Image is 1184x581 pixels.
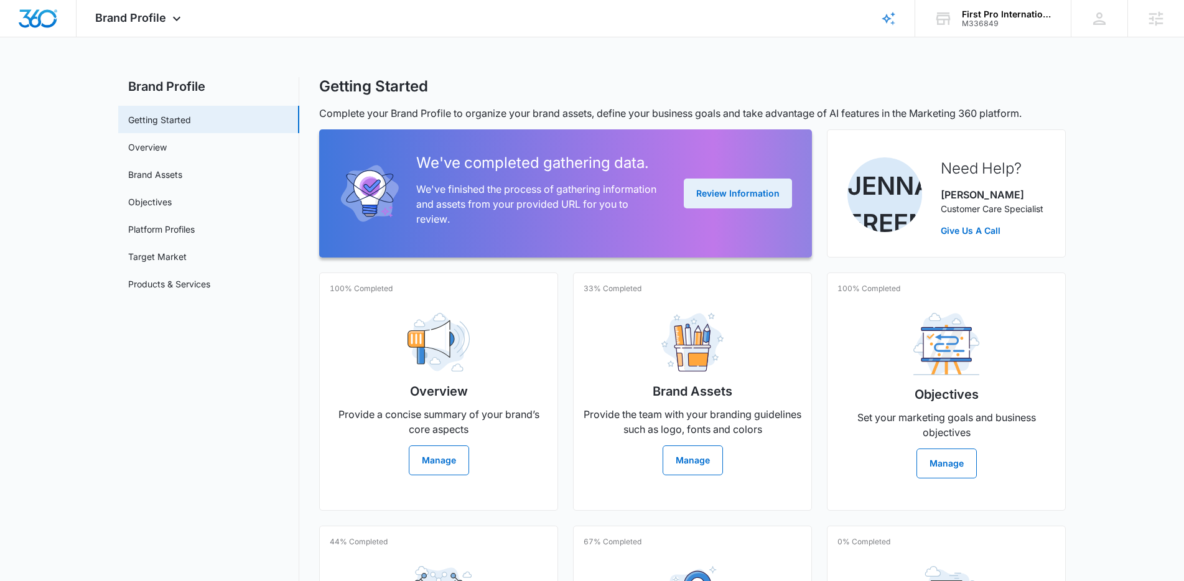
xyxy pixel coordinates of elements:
button: Review Information [684,179,792,208]
p: 100% Completed [837,283,900,294]
button: Manage [663,445,723,475]
p: 0% Completed [837,536,890,547]
h2: Need Help? [941,157,1043,180]
a: Getting Started [128,113,191,126]
h2: Overview [410,382,468,401]
p: 100% Completed [330,283,393,294]
p: 44% Completed [330,536,388,547]
a: Target Market [128,250,187,263]
p: Customer Care Specialist [941,202,1043,215]
a: 33% CompletedBrand AssetsProvide the team with your branding guidelines such as logo, fonts and c... [573,272,812,511]
div: account id [962,19,1053,28]
a: Platform Profiles [128,223,195,236]
a: 100% CompletedObjectivesSet your marketing goals and business objectivesManage [827,272,1066,511]
h2: Brand Profile [118,77,299,96]
h1: Getting Started [319,77,428,96]
a: Give Us A Call [941,224,1043,237]
a: Brand Assets [128,168,182,181]
button: Manage [916,449,977,478]
p: Set your marketing goals and business objectives [837,410,1055,440]
p: 67% Completed [584,536,641,547]
h2: Objectives [915,385,979,404]
button: Manage [409,445,469,475]
a: 100% CompletedOverviewProvide a concise summary of your brand’s core aspectsManage [319,272,558,511]
span: Brand Profile [95,11,166,24]
p: Provide the team with your branding guidelines such as logo, fonts and colors [584,407,801,437]
p: We've finished the process of gathering information and assets from your provided URL for you to ... [416,182,664,226]
p: Complete your Brand Profile to organize your brand assets, define your business goals and take ad... [319,106,1066,121]
p: [PERSON_NAME] [941,187,1043,202]
div: account name [962,9,1053,19]
a: Objectives [128,195,172,208]
p: 33% Completed [584,283,641,294]
a: Products & Services [128,277,210,290]
h2: We've completed gathering data. [416,152,664,174]
h2: Brand Assets [653,382,732,401]
a: Overview [128,141,167,154]
img: Jenna Freeman [847,157,922,232]
p: Provide a concise summary of your brand’s core aspects [330,407,548,437]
